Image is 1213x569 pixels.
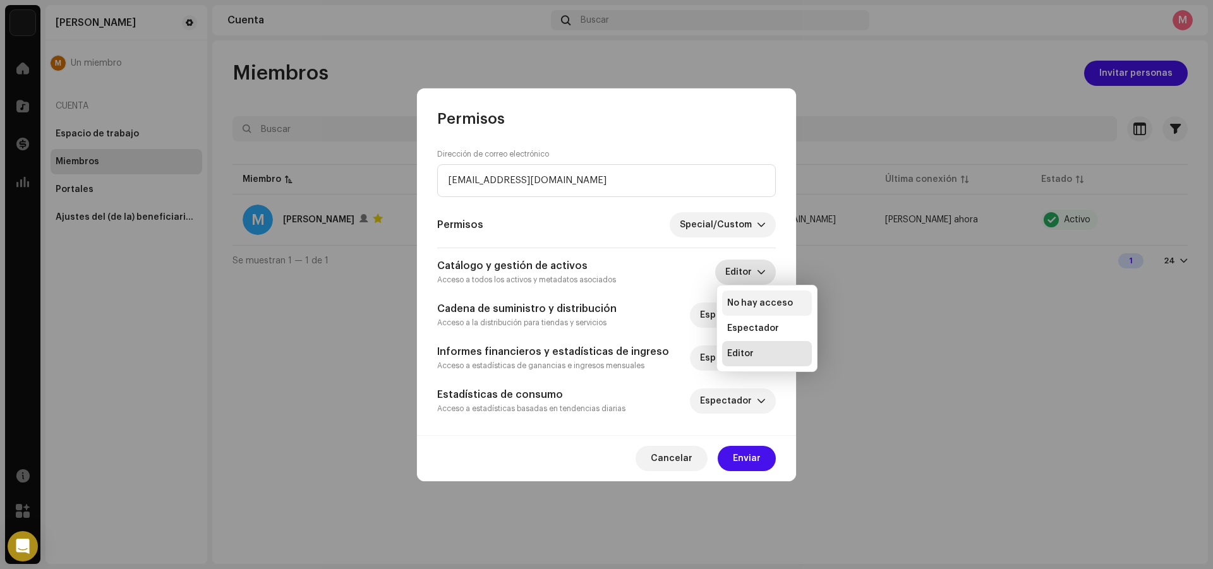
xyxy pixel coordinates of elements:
[700,302,757,328] span: Espectador
[757,260,766,285] div: dropdown trigger
[437,217,483,232] h5: Permisos
[757,212,766,237] div: dropdown trigger
[700,345,757,371] span: Espectador
[727,322,779,335] span: Espectador
[700,388,757,414] span: Espectador
[437,258,616,273] h5: Catálogo y gestión de activos
[437,319,606,326] small: Acceso a la distribución para tiendas y servicios
[437,149,549,159] label: Dirección de correo electrónico
[636,446,708,471] button: Cancelar
[722,290,812,316] li: No hay acceso
[437,344,669,359] h5: Informes financieros y estadísticas de ingreso
[437,164,776,197] input: Escriba su correo electrónico
[727,347,754,360] span: Editor
[733,446,761,471] span: Enviar
[725,260,757,285] span: Editor
[437,405,625,412] small: Acceso a estadísticas basadas en tendencias diarias
[437,301,617,316] h5: Cadena de suministro y distribución
[437,362,644,369] small: Acceso a estadísticas de ganancias e ingresos mensuales
[727,297,793,309] span: No hay acceso
[717,285,817,371] ul: Option List
[437,387,625,402] h5: Estadísticas de consumo
[680,212,757,237] span: Special/Custom
[437,276,616,284] small: Acceso a todos los activos y metadatos asociados
[718,446,776,471] button: Enviar
[757,388,766,414] div: dropdown trigger
[437,109,776,129] div: Permisos
[8,531,38,561] div: Open Intercom Messenger
[651,446,692,471] span: Cancelar
[722,341,812,366] li: Editor
[722,316,812,341] li: Espectador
